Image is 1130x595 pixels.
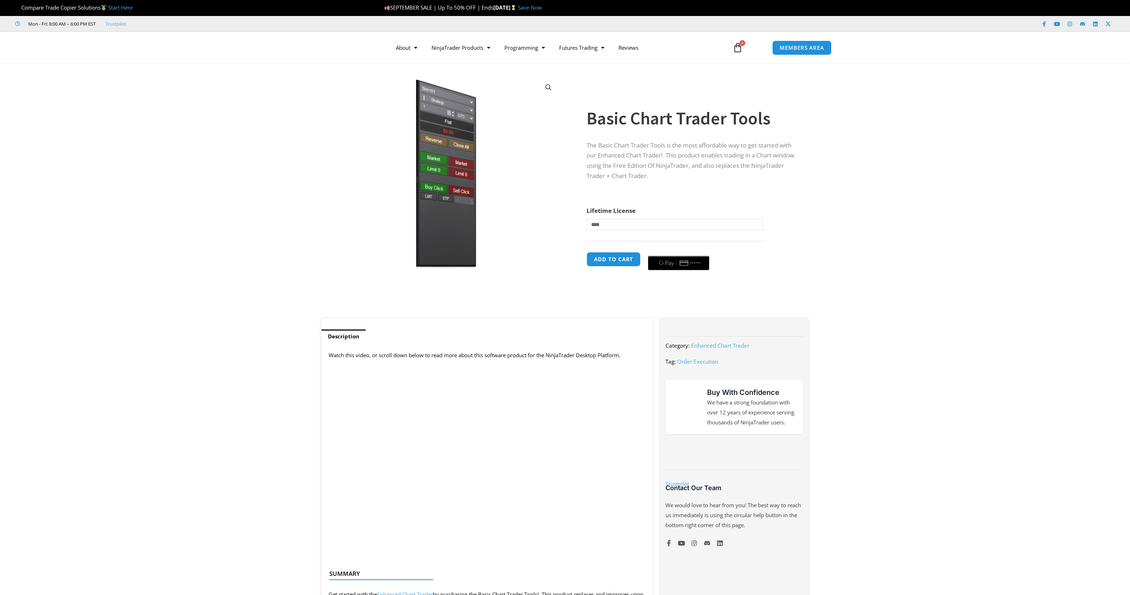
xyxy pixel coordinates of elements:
a: Save Now [518,4,542,11]
span: 0 [739,40,745,46]
label: Lifetime License [587,207,636,215]
a: Programming [497,39,552,56]
h1: Basic Chart Trader Tools [587,106,794,131]
img: mark thumbs good 43913 | Affordable Indicators – NinjaTrader [673,394,698,420]
span: MEMBERS AREA [780,45,824,50]
h3: Buy With Confidence [707,387,796,398]
img: 🥇 [101,5,106,10]
a: Trustpilot [665,480,689,487]
img: BasicTools [331,76,560,272]
img: 🍂 [384,5,390,10]
a: View full-screen image gallery [542,81,555,94]
a: Enhanced Chart Trader [691,342,749,349]
img: LogoAI | Affordable Indicators – NinjaTrader [298,35,375,60]
span: Compare Trade Copier Solutions [15,4,133,11]
strong: [DATE] [493,4,518,11]
img: NinjaTrader Wordmark color RGB | Affordable Indicators – NinjaTrader [681,446,788,459]
a: Start Here [108,4,133,11]
p: Watch this video, or scroll down below to read more about this software product for the NinjaTrad... [329,350,646,360]
nav: Menu [389,39,725,56]
p: We would love to hear from you! The best way to reach us immediately is using the circular help b... [665,500,803,530]
a: About [389,39,424,56]
span: Tag: [665,358,676,365]
img: 🏆 [16,5,21,10]
a: Order Execution [677,358,718,365]
p: The Basic Chart Trader Tools is the most affordable way to get started with our Enhanced Chart Tr... [587,140,794,182]
h4: Summary [329,570,640,577]
p: We have a strong foundation with over 12 years of experience serving thousands of NinjaTrader users. [707,398,796,428]
span: Mon - Fri: 8:00 AM – 6:00 PM EST [26,20,96,28]
button: Add to cart [587,252,641,267]
img: ⌛ [511,5,516,10]
a: Futures Trading [552,39,611,56]
button: Buy with GPay [648,256,709,270]
a: MEMBERS AREA [772,41,832,55]
iframe: NinjaTrader Chart Trader | Major Improvements [329,376,646,554]
a: Description [322,329,366,343]
text: •••••• [690,261,701,266]
h3: Contact Our Team [665,484,803,492]
a: 0 [722,37,753,58]
span: Category: [665,342,690,349]
iframe: Secure payment input frame [647,251,711,252]
a: Reviews [611,39,646,56]
a: NinjaTrader Products [424,39,497,56]
span: SEPTEMBER SALE | Up To 50% OFF | Ends [384,4,493,11]
a: Trustpilot [106,20,126,28]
